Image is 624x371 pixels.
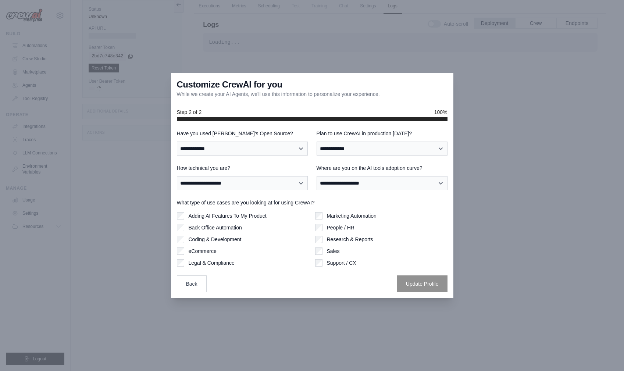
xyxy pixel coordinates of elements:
button: Back [177,275,207,292]
iframe: Chat Widget [587,336,624,371]
label: Sales [327,247,340,255]
label: What type of use cases are you looking at for using CrewAI? [177,199,448,206]
button: Update Profile [397,275,448,292]
label: People / HR [327,224,354,231]
span: Step 2 of 2 [177,108,202,116]
label: Plan to use CrewAI in production [DATE]? [317,130,448,137]
span: 100% [434,108,448,116]
p: While we create your AI Agents, we'll use this information to personalize your experience. [177,90,380,98]
label: Back Office Automation [189,224,242,231]
label: Support / CX [327,259,356,267]
label: Research & Reports [327,236,373,243]
label: Have you used [PERSON_NAME]'s Open Source? [177,130,308,137]
label: eCommerce [189,247,217,255]
label: Marketing Automation [327,212,377,220]
label: Legal & Compliance [189,259,235,267]
label: How technical you are? [177,164,308,172]
label: Where are you on the AI tools adoption curve? [317,164,448,172]
label: Adding AI Features To My Product [189,212,267,220]
h3: Customize CrewAI for you [177,79,282,90]
label: Coding & Development [189,236,242,243]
